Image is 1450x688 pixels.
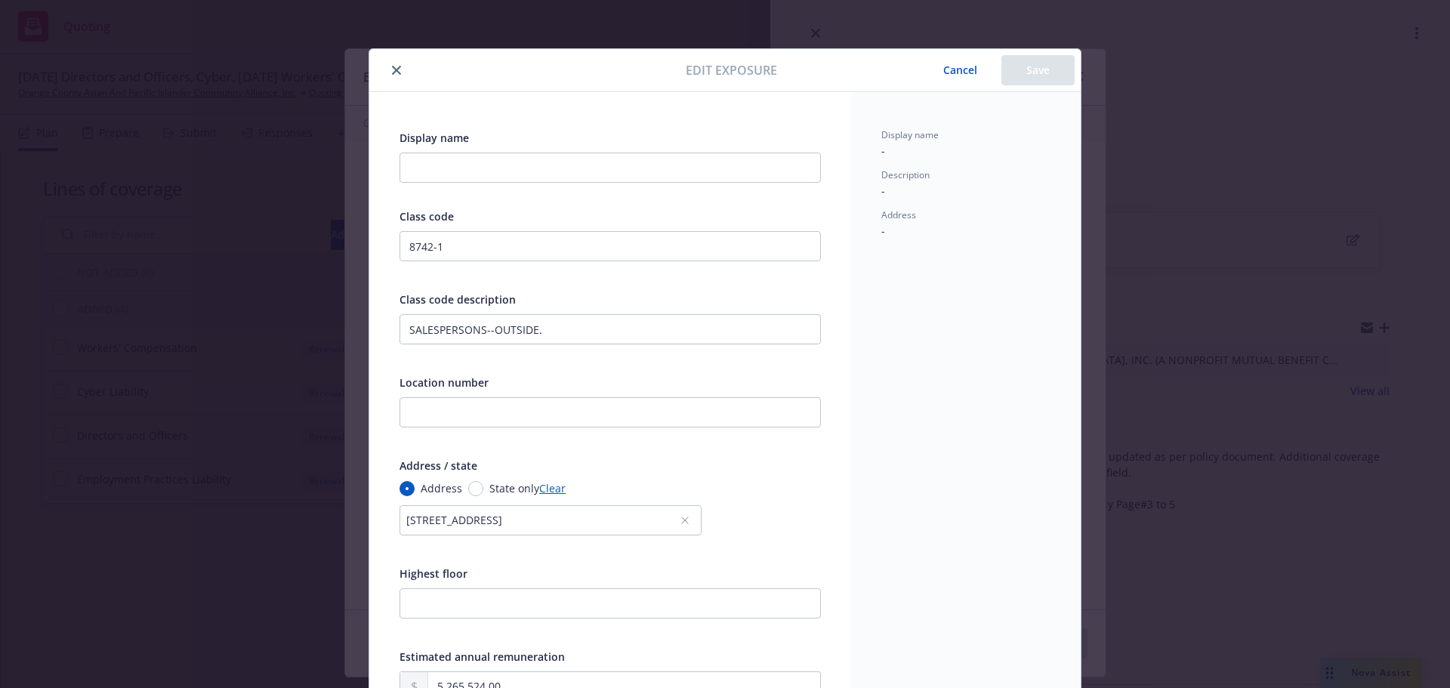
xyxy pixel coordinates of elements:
a: Clear [539,480,566,496]
button: [STREET_ADDRESS] [400,505,702,535]
span: Description [881,168,930,181]
span: Display name [881,128,939,141]
span: Class code [400,209,454,224]
button: Cancel [919,55,1001,85]
span: Estimated annual remuneration [400,649,565,664]
span: Display name [400,131,469,145]
span: Edit exposure [686,61,777,79]
span: Address [881,208,916,221]
input: Address [400,481,415,496]
span: Location number [400,375,489,390]
span: Class code description [400,292,516,307]
span: Address [421,480,462,496]
span: Highest floor [400,566,467,581]
span: - [881,143,885,158]
button: close [387,61,406,79]
span: - [881,224,885,238]
span: Address / state [400,458,477,473]
span: State only [489,480,539,496]
input: State only [468,481,483,496]
span: - [881,184,885,198]
div: [STREET_ADDRESS] [406,512,680,528]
